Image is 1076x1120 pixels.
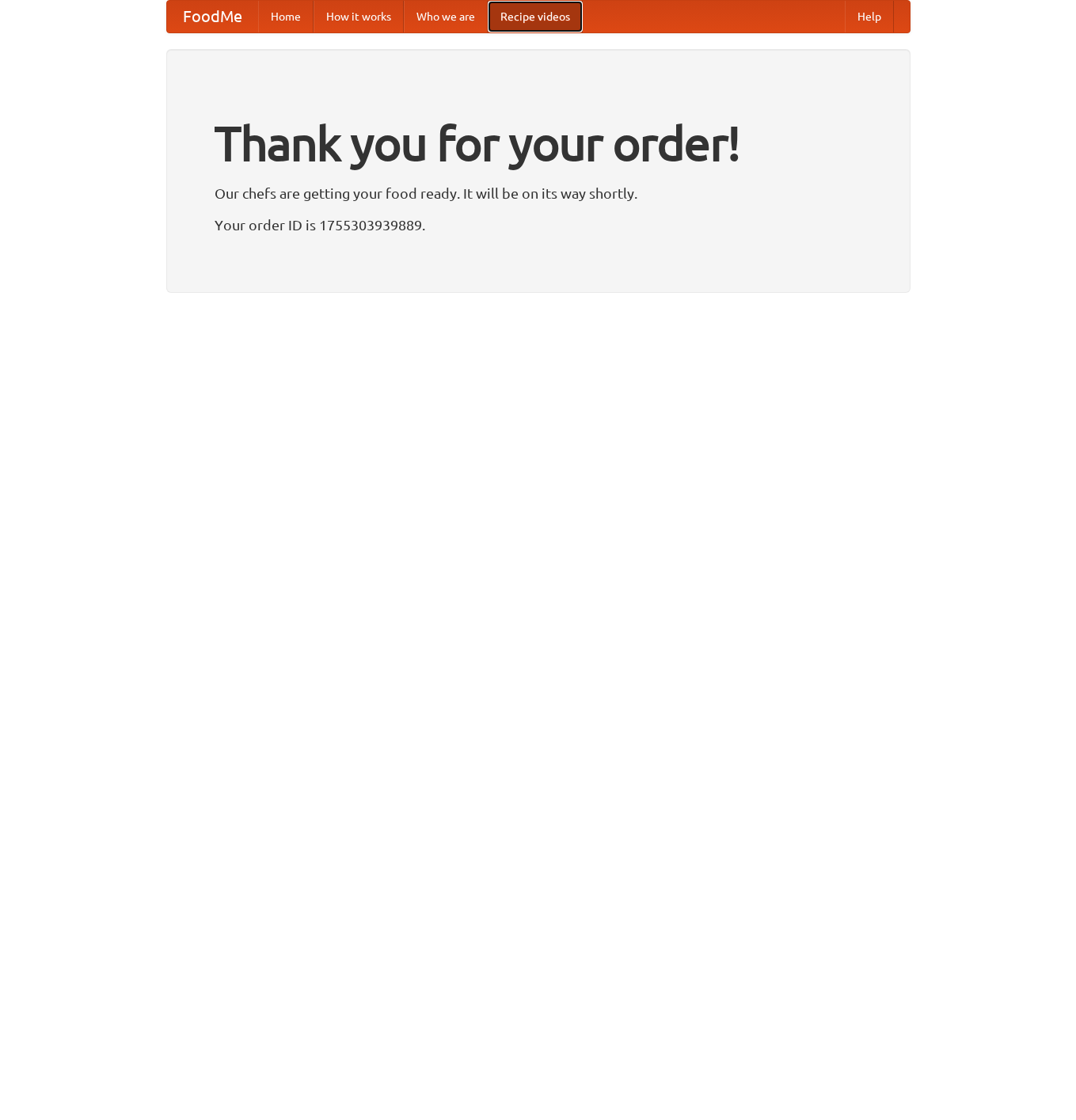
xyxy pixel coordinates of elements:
[314,1,404,32] a: How it works
[215,105,862,181] h1: Thank you for your order!
[258,1,314,32] a: Home
[167,1,258,32] a: FoodMe
[215,213,862,237] p: Your order ID is 1755303939889.
[404,1,488,32] a: Who we are
[845,1,894,32] a: Help
[215,181,862,205] p: Our chefs are getting your food ready. It will be on its way shortly.
[488,1,583,32] a: Recipe videos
